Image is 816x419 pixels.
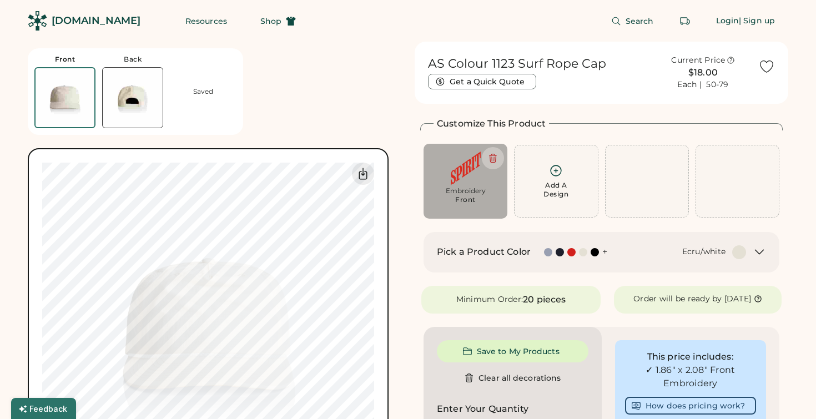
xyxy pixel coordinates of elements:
[598,10,667,32] button: Search
[437,367,588,389] button: Clear all decorations
[437,340,588,362] button: Save to My Products
[677,79,728,90] div: Each | 50-79
[55,55,75,64] div: Front
[352,163,374,185] div: Download Front Mockup
[455,195,476,204] div: Front
[716,16,739,27] div: Login
[739,16,775,27] div: | Sign up
[431,186,500,195] div: Embroidery
[28,11,47,31] img: Rendered Logo - Screens
[724,294,752,305] div: [DATE]
[523,293,566,306] div: 20 pieces
[654,66,752,79] div: $18.00
[626,17,654,25] span: Search
[103,68,163,128] img: AS Colour 1123 Ecru/white Back Thumbnail
[625,350,757,364] div: This price includes:
[36,68,94,127] img: AS Colour 1123 Ecru/white Front Thumbnail
[671,55,725,66] div: Current Price
[674,10,696,32] button: Retrieve an order
[193,87,213,96] div: Saved
[431,152,500,185] img: NS-logo-2.png
[633,294,722,305] div: Order will be ready by
[52,14,140,28] div: [DOMAIN_NAME]
[763,369,811,417] iframe: Front Chat
[260,17,281,25] span: Shop
[437,117,546,130] h2: Customize This Product
[625,397,757,415] button: How does pricing work?
[428,56,606,72] h1: AS Colour 1123 Surf Rope Cap
[247,10,309,32] button: Shop
[124,55,142,64] div: Back
[428,74,536,89] button: Get a Quick Quote
[437,245,531,259] h2: Pick a Product Color
[437,402,528,416] h2: Enter Your Quantity
[625,364,757,390] div: ✓ 1.86" x 2.08" Front Embroidery
[602,246,607,258] div: +
[482,147,504,169] button: Delete this decoration.
[172,10,240,32] button: Resources
[682,246,726,258] div: Ecru/white
[456,294,523,305] div: Minimum Order:
[543,181,568,199] div: Add A Design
